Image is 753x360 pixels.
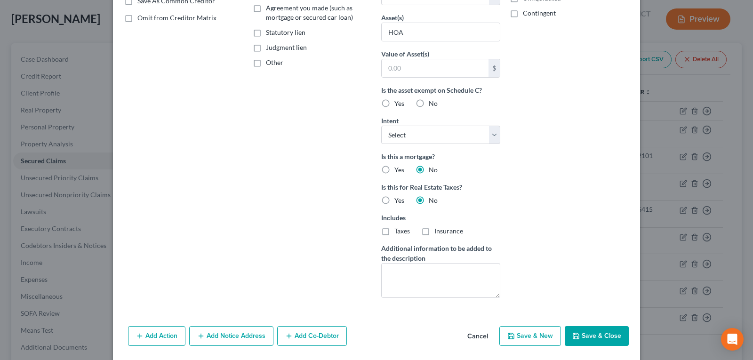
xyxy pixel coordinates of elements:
span: Insurance [434,227,463,235]
label: Asset(s) [381,13,404,23]
button: Save & New [499,326,561,346]
span: Judgment lien [266,43,307,51]
button: Add Action [128,326,185,346]
span: Yes [394,196,404,204]
span: Omit from Creditor Matrix [137,14,216,22]
label: Is this for Real Estate Taxes? [381,182,500,192]
button: Save & Close [565,326,629,346]
label: Is this a mortgage? [381,152,500,161]
span: Yes [394,166,404,174]
button: Add Notice Address [189,326,273,346]
label: Additional information to be added to the description [381,243,500,263]
input: 0.00 [382,59,489,77]
button: Cancel [460,327,496,346]
label: Includes [381,213,500,223]
div: Open Intercom Messenger [721,328,744,351]
label: Value of Asset(s) [381,49,429,59]
div: $ [489,59,500,77]
span: No [429,166,438,174]
span: No [429,99,438,107]
label: Intent [381,116,399,126]
span: Other [266,58,283,66]
span: Taxes [394,227,410,235]
button: Add Co-Debtor [277,326,347,346]
input: Specify... [382,23,500,41]
span: Statutory lien [266,28,305,36]
span: No [429,196,438,204]
span: Yes [394,99,404,107]
span: Agreement you made (such as mortgage or secured car loan) [266,4,353,21]
label: Is the asset exempt on Schedule C? [381,85,500,95]
span: Contingent [523,9,556,17]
